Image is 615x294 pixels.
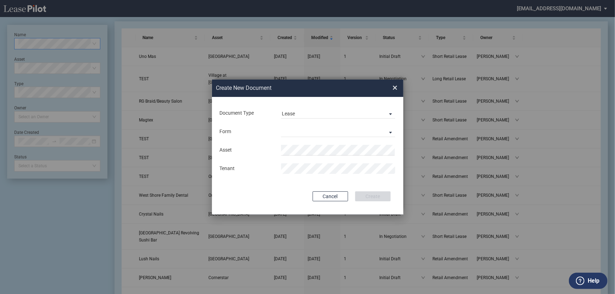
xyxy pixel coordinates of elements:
div: Form [216,128,277,135]
button: Create [355,191,391,201]
md-select: Lease Form [281,126,396,137]
h2: Create New Document [216,84,367,92]
label: Help [588,276,599,285]
div: Lease [282,111,295,116]
div: Asset [216,147,277,154]
md-dialog: Create New ... [212,80,403,214]
div: Tenant [216,165,277,172]
button: Cancel [313,191,348,201]
md-select: Document Type: Lease [281,108,396,119]
div: Document Type [216,110,277,117]
span: × [393,82,398,94]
